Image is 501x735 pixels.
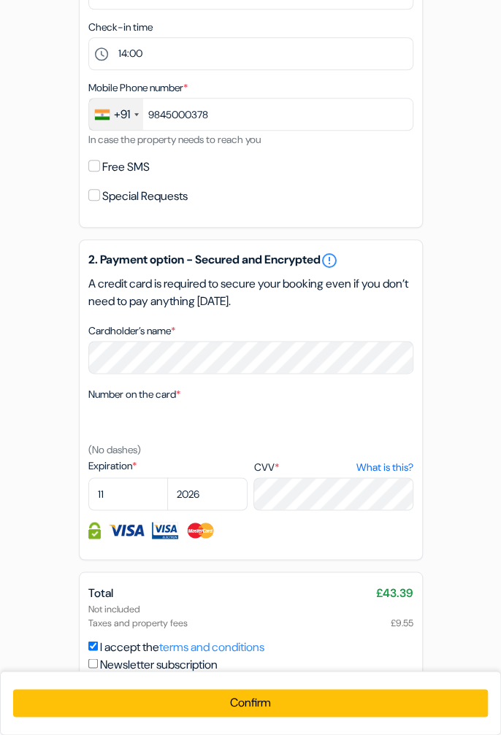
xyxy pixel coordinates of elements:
[88,252,413,269] h5: 2. Payment option - Secured and Encrypted
[88,275,413,310] p: A credit card is required to secure your booking even if you don’t need to pay anything [DATE].
[102,186,188,207] label: Special Requests
[159,639,264,654] a: terms and conditions
[100,638,264,655] label: I accept the
[88,323,175,339] label: Cardholder’s name
[88,133,261,146] small: In case the property needs to reach you
[376,584,413,601] span: £43.39
[88,585,113,600] span: Total
[88,387,180,402] label: Number on the card
[114,106,130,123] div: +91
[89,99,143,130] div: India (भारत): +91
[102,157,150,177] label: Free SMS
[356,460,413,475] a: What is this?
[321,252,338,269] a: error_outline
[88,458,248,474] label: Expiration
[88,522,101,539] img: Credit card information fully secured and encrypted
[88,80,188,96] label: Mobile Phone number
[13,689,488,717] button: Confirm
[88,443,141,456] small: (No dashes)
[253,460,413,475] label: CVV
[108,522,145,539] img: Visa
[152,522,178,539] img: Visa Electron
[391,615,413,629] span: £9.55
[88,20,153,35] label: Check-in time
[100,655,218,673] label: Newsletter subscription
[88,98,413,131] input: 81234 56789
[88,601,413,629] div: Not included Taxes and property fees
[186,522,215,539] img: Master Card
